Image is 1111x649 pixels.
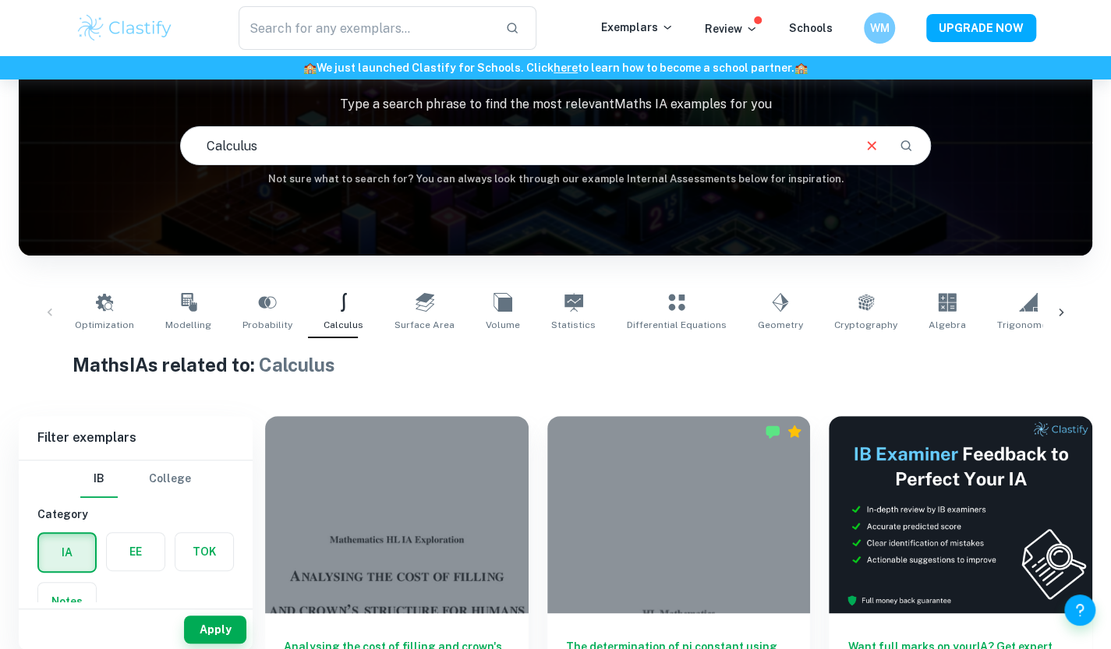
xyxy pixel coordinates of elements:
[75,318,134,332] span: Optimization
[19,95,1092,114] p: Type a search phrase to find the most relevant Maths IA examples for you
[37,506,234,523] h6: Category
[19,416,253,460] h6: Filter exemplars
[554,62,578,74] a: here
[893,132,919,159] button: Search
[73,351,1038,379] h1: Maths IAs related to:
[39,534,95,571] button: IA
[259,354,335,376] span: Calculus
[395,318,455,332] span: Surface Area
[80,460,118,498] button: IB
[184,615,246,644] button: Apply
[1064,594,1095,626] button: Help and Feedback
[627,318,727,332] span: Differential Equations
[239,6,494,50] input: Search for any exemplars...
[486,318,520,332] span: Volume
[765,424,780,439] img: Marked
[929,318,966,332] span: Algebra
[789,22,833,34] a: Schools
[601,19,674,36] p: Exemplars
[303,62,317,74] span: 🏫
[324,318,363,332] span: Calculus
[857,131,886,160] button: Clear
[175,533,233,570] button: TOK
[80,460,191,498] div: Filter type choice
[38,583,96,620] button: Notes
[794,62,808,74] span: 🏫
[19,171,1092,187] h6: Not sure what to search for? You can always look through our example Internal Assessments below f...
[242,318,292,332] span: Probability
[926,14,1036,42] button: UPGRADE NOW
[149,460,191,498] button: College
[165,318,211,332] span: Modelling
[76,12,175,44] img: Clastify logo
[864,12,895,44] button: WM
[787,424,802,439] div: Premium
[870,19,888,37] h6: WM
[181,124,851,168] input: E.g. neural networks, space, population modelling...
[829,416,1092,613] img: Thumbnail
[551,318,596,332] span: Statistics
[3,59,1108,76] h6: We just launched Clastify for Schools. Click to learn how to become a school partner.
[997,318,1060,332] span: Trigonometry
[705,20,758,37] p: Review
[758,318,803,332] span: Geometry
[834,318,897,332] span: Cryptography
[107,533,165,570] button: EE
